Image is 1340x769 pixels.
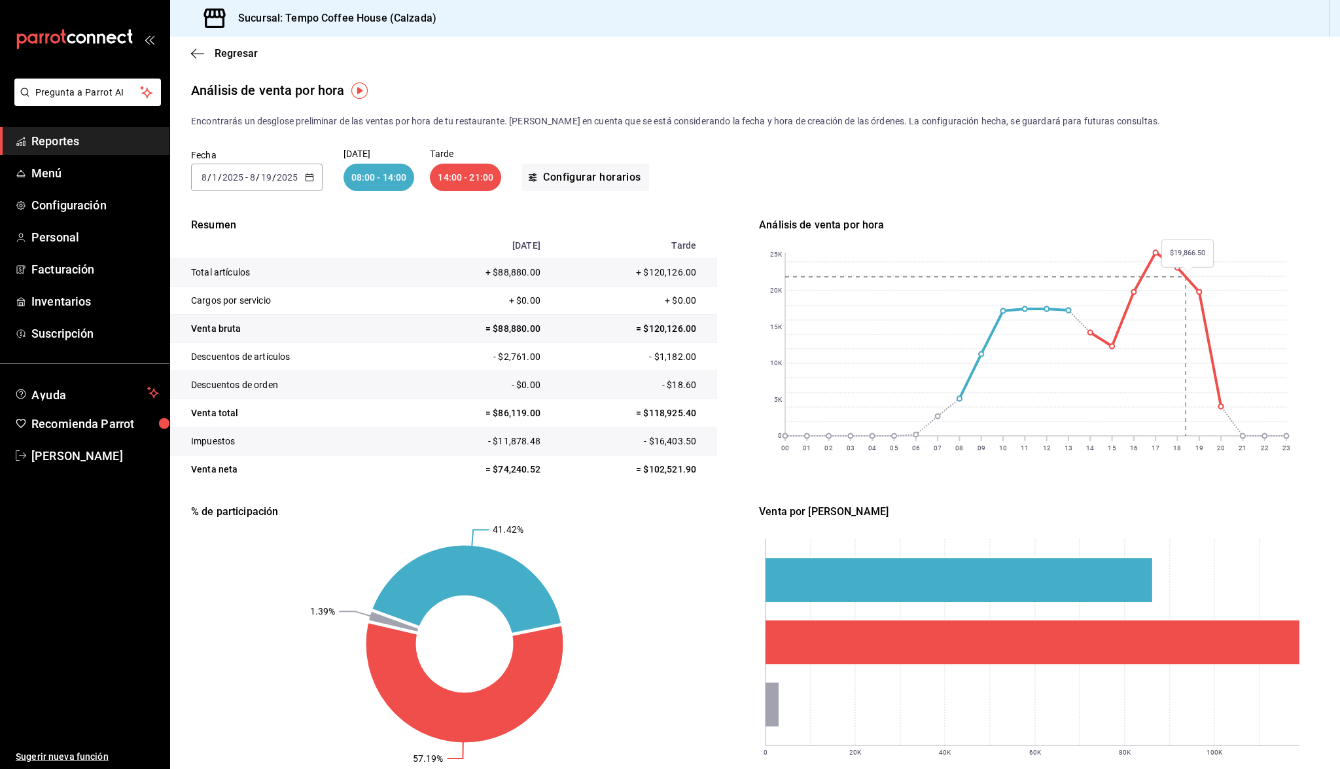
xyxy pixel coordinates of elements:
[31,415,159,433] span: Recomienda Parrot
[310,606,336,617] text: 1.39%
[207,172,211,183] span: /
[890,444,898,452] text: 05
[825,444,833,452] text: 02
[256,172,260,183] span: /
[344,149,415,158] p: [DATE]
[1021,444,1029,452] text: 11
[31,196,159,214] span: Configuración
[430,149,501,158] p: Tarde
[548,456,717,484] td: = $102,521.90
[415,259,548,287] td: + $88,880.00
[260,172,272,183] input: --
[548,259,717,287] td: + $120,126.00
[1152,444,1159,452] text: 17
[1086,444,1094,452] text: 14
[170,217,717,233] p: Resumen
[215,47,258,60] span: Regresar
[415,315,548,343] td: = $88,880.00
[35,86,141,99] span: Pregunta a Parrot AI
[1282,444,1290,452] text: 23
[228,10,436,26] h3: Sucursal: Tempo Coffee House (Calzada)
[1261,444,1269,452] text: 22
[1029,749,1042,756] text: 60K
[31,325,159,342] span: Suscripción
[9,95,161,109] a: Pregunta a Parrot AI
[1195,444,1203,452] text: 19
[31,293,159,310] span: Inventarios
[955,444,963,452] text: 08
[31,385,142,401] span: Ayuda
[31,228,159,246] span: Personal
[847,444,855,452] text: 03
[14,79,161,106] button: Pregunta a Parrot AI
[170,427,415,456] td: Impuestos
[211,172,218,183] input: --
[191,115,1319,128] p: Encontrarás un desglose preliminar de las ventas por hora de tu restaurante. [PERSON_NAME] en cue...
[201,172,207,183] input: --
[781,444,789,452] text: 00
[1108,444,1116,452] text: 15
[978,444,985,452] text: 09
[191,47,258,60] button: Regresar
[351,82,368,99] img: Tooltip marker
[548,315,717,343] td: = $120,126.00
[522,164,649,191] button: Configurar horarios
[170,371,415,399] td: Descuentos de orden
[415,427,548,456] td: - $11,878.48
[1043,444,1051,452] text: 12
[415,371,548,399] td: - $0.00
[548,343,717,371] td: - $1,182.00
[759,504,1306,520] div: Venta por [PERSON_NAME]
[31,132,159,150] span: Reportes
[344,164,415,191] div: 08:00 - 14:00
[548,371,717,399] td: - $18.60
[170,399,415,427] td: Venta total
[778,433,782,440] text: 0
[934,444,942,452] text: 07
[16,750,159,764] span: Sugerir nueva función
[1207,749,1223,756] text: 100K
[191,151,323,160] label: Fecha
[548,233,717,259] th: Tarde
[764,749,767,756] text: 0
[430,164,501,191] div: 14:00 - 21:00
[803,444,811,452] text: 01
[1217,444,1225,452] text: 20
[413,753,444,764] text: 57.19%
[245,172,248,183] span: -
[774,397,783,404] text: 5K
[1130,444,1138,452] text: 16
[170,456,415,484] td: Venta neta
[415,343,548,371] td: - $2,761.00
[31,447,159,465] span: [PERSON_NAME]
[249,172,256,183] input: --
[276,172,298,183] input: ----
[849,749,862,756] text: 20K
[548,399,717,427] td: = $118,925.40
[170,287,415,315] td: Cargos por servicio
[415,456,548,484] td: = $74,240.52
[759,217,1306,233] div: Análisis de venta por hora
[218,172,222,183] span: /
[144,34,154,45] button: open_drawer_menu
[170,343,415,371] td: Descuentos de artículos
[170,259,415,287] td: Total artículos
[191,80,344,100] div: Análisis de venta por hora
[1239,444,1246,452] text: 21
[191,504,738,520] div: % de participación
[272,172,276,183] span: /
[868,444,876,452] text: 04
[415,233,548,259] th: [DATE]
[939,749,951,756] text: 40K
[222,172,244,183] input: ----
[415,287,548,315] td: + $0.00
[31,260,159,278] span: Facturación
[770,360,783,367] text: 10K
[548,427,717,456] td: - $16,403.50
[31,164,159,182] span: Menú
[770,324,783,331] text: 15K
[548,287,717,315] td: + $0.00
[770,251,783,259] text: 25K
[493,525,523,535] text: 41.42%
